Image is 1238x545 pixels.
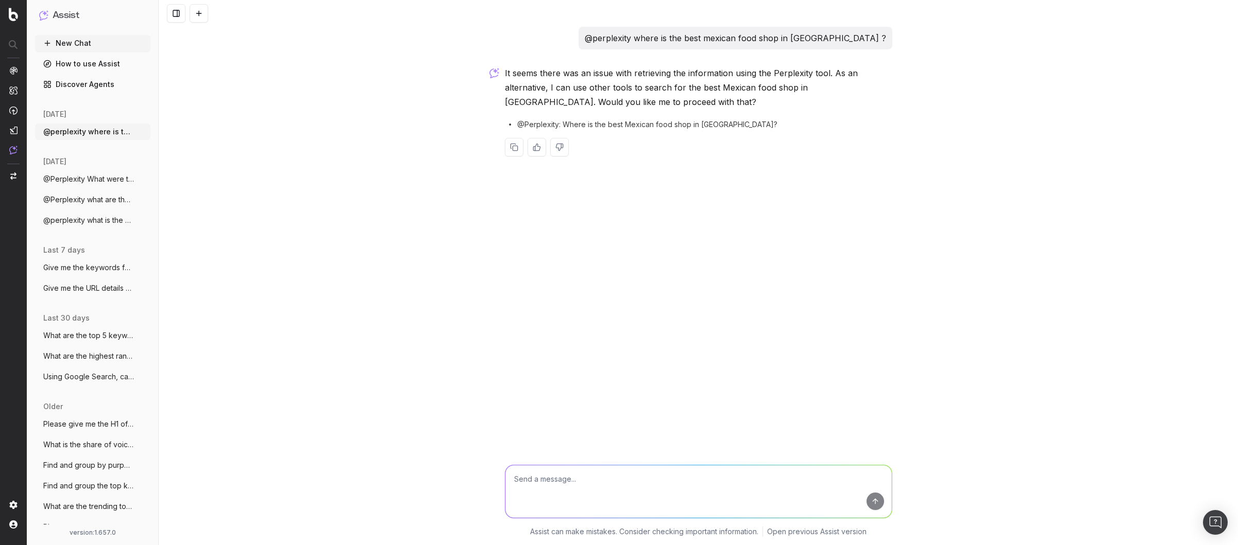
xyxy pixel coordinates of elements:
img: My account [9,520,18,529]
img: Intelligence [9,86,18,95]
button: Assist [39,8,146,23]
a: Discover Agents [35,76,150,93]
button: What are the highest ranked keywords for [35,348,150,364]
button: @Perplexity What were the results of the [35,171,150,187]
button: What is the share of voice for my websit [35,436,150,453]
span: @Perplexity: Where is the best Mexican food shop in [GEOGRAPHIC_DATA]? [517,119,777,130]
span: What are the top 5 keywords by search vo [43,330,134,341]
span: [DATE] [43,109,66,119]
span: Find and group by purpose the top keywor [43,460,134,470]
button: Please give me the H1 of the firt 100 cr [35,416,150,432]
span: [DATE] [43,156,66,167]
img: Botify logo [9,8,18,21]
span: Using Google Search, can you tell me wha [43,372,134,382]
p: It seems there was an issue with retrieving the information using the Perplexity tool. As an alte... [505,66,892,109]
p: Assist can make mistakes. Consider checking important information. [530,526,758,537]
span: older [43,401,63,412]
span: @perplexity what is the best electric to [43,215,134,225]
button: Please suggest me some keywords for 'Lea [35,519,150,535]
span: last 7 days [43,245,85,255]
button: Give me the URL details of [URL] [35,280,150,296]
span: What are the highest ranked keywords for [43,351,134,361]
button: Give me the keywords for this URL: https [35,259,150,276]
img: Assist [9,146,18,154]
button: @perplexity what is the best electric to [35,212,150,228]
button: Find and group by purpose the top keywor [35,457,150,473]
img: Analytics [9,66,18,75]
button: New Chat [35,35,150,51]
button: What are the top 5 keywords by search vo [35,327,150,344]
span: Give me the keywords for this URL: https [43,262,134,273]
span: Please suggest me some keywords for 'Lea [43,522,134,532]
span: Give me the URL details of [URL] [43,283,134,293]
button: @perplexity where is the best mexican fo [35,124,150,140]
img: Assist [39,10,48,20]
button: What are the trending topics around Leag [35,498,150,515]
span: Please give me the H1 of the firt 100 cr [43,419,134,429]
a: Open previous Assist version [767,526,867,537]
span: What are the trending topics around Leag [43,501,134,512]
span: @Perplexity What were the results of the [43,174,134,184]
img: Activation [9,106,18,115]
span: @Perplexity what are the trending keywor [43,195,134,205]
a: How to use Assist [35,56,150,72]
h1: Assist [53,8,79,23]
span: What is the share of voice for my websit [43,439,134,450]
button: Using Google Search, can you tell me wha [35,368,150,385]
span: Find and group the top keywords for 'buy [43,481,134,491]
span: last 30 days [43,313,90,323]
img: Studio [9,126,18,134]
div: Open Intercom Messenger [1203,510,1228,535]
img: Setting [9,501,18,509]
button: Find and group the top keywords for 'buy [35,478,150,494]
div: version: 1.657.0 [39,529,146,537]
button: @Perplexity what are the trending keywor [35,191,150,208]
img: Switch project [10,172,16,180]
span: @perplexity where is the best mexican fo [43,127,134,137]
p: @perplexity where is the best mexican food shop in [GEOGRAPHIC_DATA] ? [585,31,886,45]
img: Botify assist logo [489,68,499,78]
